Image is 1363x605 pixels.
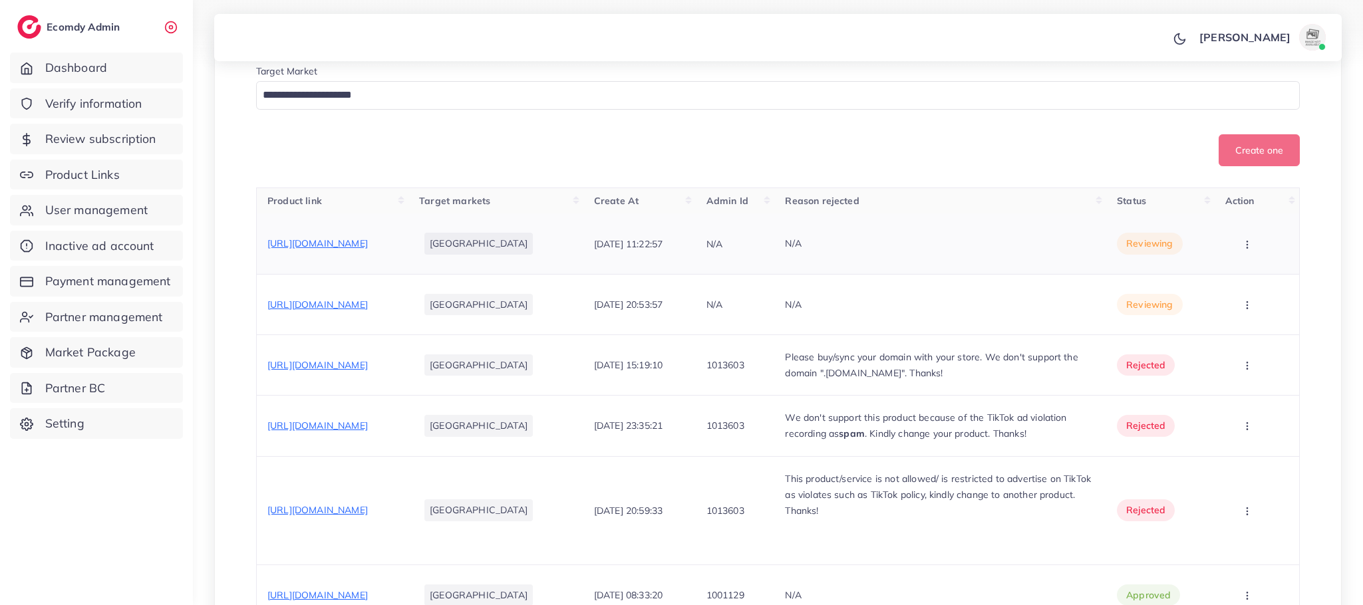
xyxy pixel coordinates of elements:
[256,64,317,78] label: Target Market
[785,299,801,310] span: N/A
[10,266,183,297] a: Payment management
[1126,503,1165,517] span: rejected
[10,408,183,439] a: Setting
[1225,195,1255,207] span: Action
[706,503,744,519] p: 1013603
[10,337,183,368] a: Market Package
[45,237,154,255] span: Inactive ad account
[706,297,722,312] p: N/A
[785,473,1091,517] span: This product/service is not allowed/ is restricted to advertise on TikTok as violates such as Tik...
[839,427,865,439] strong: spam
[45,201,148,219] span: User management
[10,195,183,225] a: User management
[267,237,368,249] span: [URL][DOMAIN_NAME]
[267,195,322,207] span: Product link
[785,237,801,249] span: N/A
[267,299,368,310] span: [URL][DOMAIN_NAME]
[267,359,368,371] span: [URL][DOMAIN_NAME]
[706,357,744,373] p: 1013603
[594,236,663,252] p: [DATE] 11:22:57
[594,297,663,312] p: [DATE] 20:53:57
[45,95,142,112] span: Verify information
[424,294,533,315] li: [GEOGRAPHIC_DATA]
[45,59,107,76] span: Dashboard
[10,373,183,404] a: Partner BC
[1126,358,1165,372] span: rejected
[424,499,533,521] li: [GEOGRAPHIC_DATA]
[267,589,368,601] span: [URL][DOMAIN_NAME]
[594,357,663,373] p: [DATE] 15:19:10
[865,427,1026,439] span: . Kindly change your product. Thanks!
[45,344,136,361] span: Market Package
[47,21,123,33] h2: Ecomdy Admin
[1199,29,1290,45] p: [PERSON_NAME]
[267,504,368,516] span: [URL][DOMAIN_NAME]
[1192,24,1331,51] a: [PERSON_NAME]avatar
[1126,237,1173,250] span: reviewing
[706,587,744,603] p: 1001129
[785,351,1078,379] span: Please buy/sync your domain with your store. We don't support the domain ".[DOMAIN_NAME]". Thanks!
[10,302,183,332] a: Partner management
[706,236,722,252] p: N/A
[10,231,183,261] a: Inactive ad account
[45,130,156,148] span: Review subscription
[785,589,801,601] span: N/A
[10,53,183,83] a: Dashboard
[706,418,744,433] p: 1013603
[267,420,368,431] span: [URL][DOMAIN_NAME]
[785,195,859,207] span: Reason rejected
[594,418,663,433] p: [DATE] 23:35:21
[45,166,120,183] span: Product Links
[1117,195,1146,207] span: Status
[1126,298,1173,311] span: reviewing
[1219,134,1300,166] button: Create one
[45,415,84,432] span: Setting
[424,415,533,436] li: [GEOGRAPHIC_DATA]
[17,15,41,39] img: logo
[45,380,106,397] span: Partner BC
[785,412,1066,439] span: We don't support this product because of the TikTok ad violation recording as
[256,81,1300,110] div: Search for option
[1299,24,1326,51] img: avatar
[258,85,1283,106] input: Search for option
[1126,588,1171,602] span: approved
[419,195,490,207] span: Target markets
[10,160,183,190] a: Product Links
[45,308,163,326] span: Partner management
[10,88,183,119] a: Verify information
[424,233,533,254] li: [GEOGRAPHIC_DATA]
[17,15,123,39] a: logoEcomdy Admin
[45,273,171,290] span: Payment management
[594,503,663,519] p: [DATE] 20:59:33
[1126,419,1165,432] span: rejected
[706,195,748,207] span: Admin Id
[424,354,533,376] li: [GEOGRAPHIC_DATA]
[594,195,639,207] span: Create At
[594,587,663,603] p: [DATE] 08:33:20
[10,124,183,154] a: Review subscription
